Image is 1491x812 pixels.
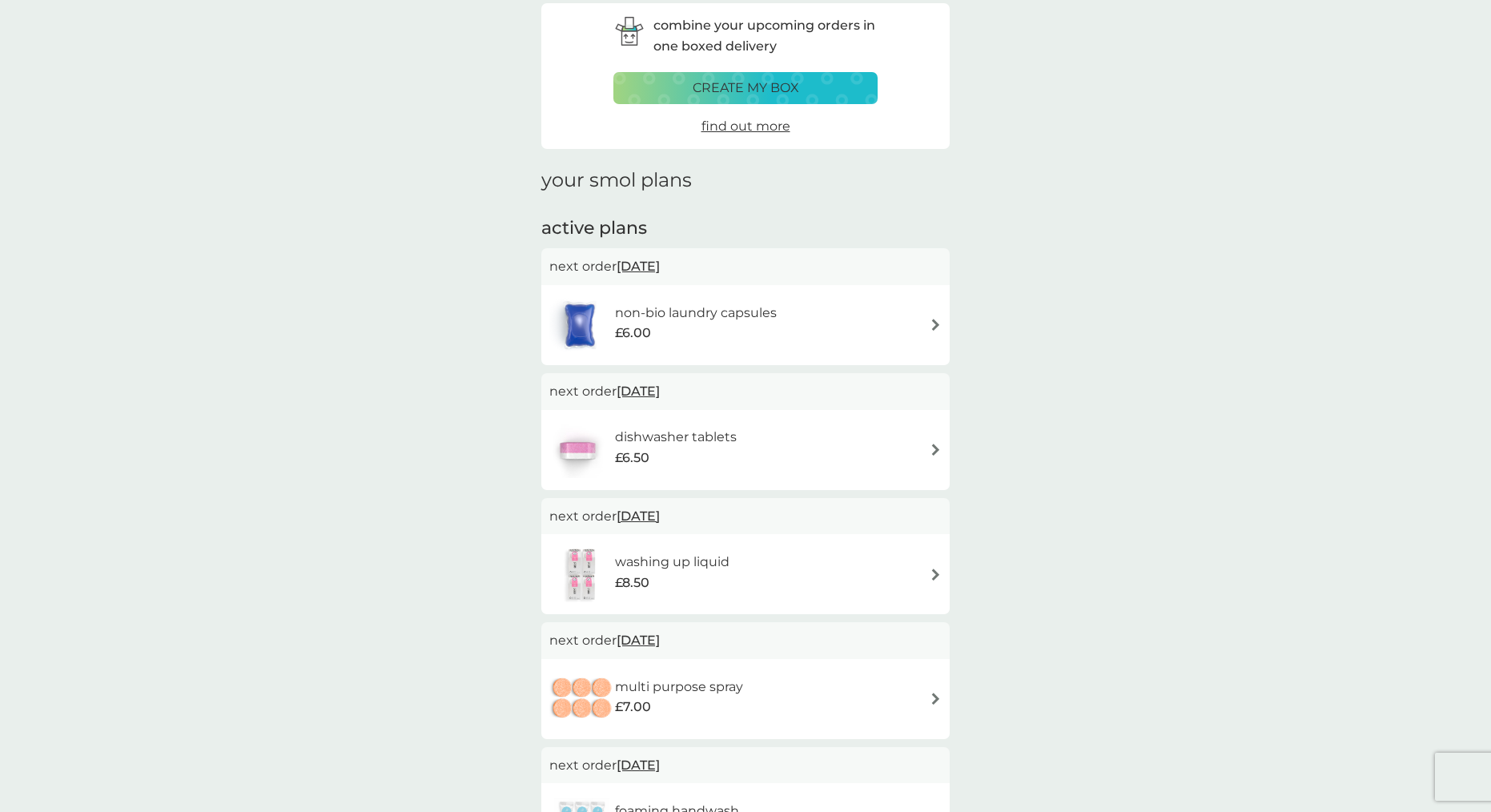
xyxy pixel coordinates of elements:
[549,422,605,478] img: dishwasher tablets
[930,569,942,581] img: arrow right
[930,693,942,705] img: arrow right
[549,671,615,727] img: multi purpose spray
[617,500,660,532] span: [DATE]
[615,303,777,324] h6: non-bio laundry capsules
[549,755,942,776] p: next order
[693,78,799,98] p: create my box
[541,216,950,241] h2: active plans
[617,625,660,656] span: [DATE]
[549,546,615,602] img: washing up liquid
[615,552,729,573] h6: washing up liquid
[615,448,649,468] span: £6.50
[617,251,660,282] span: [DATE]
[549,630,942,651] p: next order
[549,297,610,353] img: non-bio laundry capsules
[615,697,651,718] span: £7.00
[549,381,942,402] p: next order
[930,444,942,456] img: arrow right
[653,15,878,56] p: combine your upcoming orders in one boxed delivery
[930,319,942,331] img: arrow right
[701,116,790,137] a: find out more
[613,72,878,104] button: create my box
[615,323,651,344] span: £6.00
[541,169,950,192] h1: your smol plans
[549,506,942,527] p: next order
[615,677,743,697] h6: multi purpose spray
[617,376,660,407] span: [DATE]
[617,750,660,781] span: [DATE]
[615,573,649,593] span: £8.50
[701,119,790,134] span: find out more
[549,256,942,277] p: next order
[615,427,737,448] h6: dishwasher tablets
